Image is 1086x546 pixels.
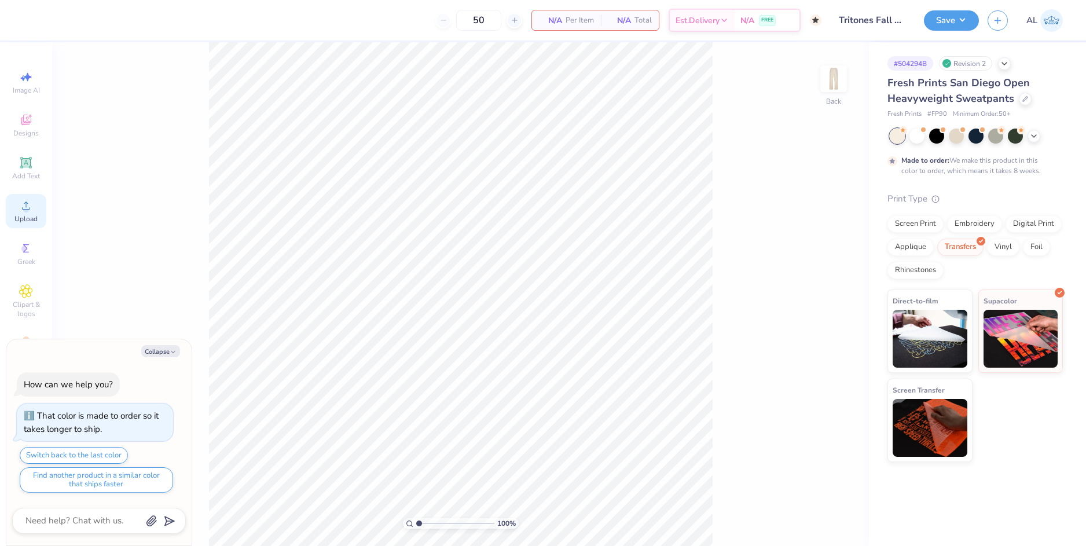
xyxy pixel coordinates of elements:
[887,76,1030,105] span: Fresh Prints San Diego Open Heavyweight Sweatpants
[539,14,562,27] span: N/A
[497,518,516,529] span: 100 %
[887,192,1063,206] div: Print Type
[634,14,652,27] span: Total
[740,14,754,27] span: N/A
[939,56,992,71] div: Revision 2
[822,67,845,90] img: Back
[1040,9,1063,32] img: Alyzza Lydia Mae Sobrino
[20,467,173,493] button: Find another product in a similar color that ships faster
[676,14,720,27] span: Est. Delivery
[13,129,39,138] span: Designs
[893,384,945,396] span: Screen Transfer
[826,96,841,107] div: Back
[887,262,944,279] div: Rhinestones
[947,215,1002,233] div: Embroidery
[830,9,915,32] input: Untitled Design
[927,109,947,119] span: # FP90
[456,10,501,31] input: – –
[887,239,934,256] div: Applique
[566,14,594,27] span: Per Item
[14,214,38,223] span: Upload
[887,215,944,233] div: Screen Print
[13,86,40,95] span: Image AI
[953,109,1011,119] span: Minimum Order: 50 +
[6,300,46,318] span: Clipart & logos
[893,399,967,457] img: Screen Transfer
[17,257,35,266] span: Greek
[901,155,1044,176] div: We make this product in this color to order, which means it takes 8 weeks.
[887,56,933,71] div: # 504294B
[887,109,922,119] span: Fresh Prints
[761,16,773,24] span: FREE
[608,14,631,27] span: N/A
[1026,14,1037,27] span: AL
[20,447,128,464] button: Switch back to the last color
[1023,239,1050,256] div: Foil
[24,410,159,435] div: That color is made to order so it takes longer to ship.
[937,239,984,256] div: Transfers
[141,345,180,357] button: Collapse
[24,379,113,390] div: How can we help you?
[1026,9,1063,32] a: AL
[924,10,979,31] button: Save
[893,295,938,307] span: Direct-to-film
[984,310,1058,368] img: Supacolor
[893,310,967,368] img: Direct-to-film
[1006,215,1062,233] div: Digital Print
[901,156,949,165] strong: Made to order:
[12,171,40,181] span: Add Text
[984,295,1017,307] span: Supacolor
[987,239,1019,256] div: Vinyl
